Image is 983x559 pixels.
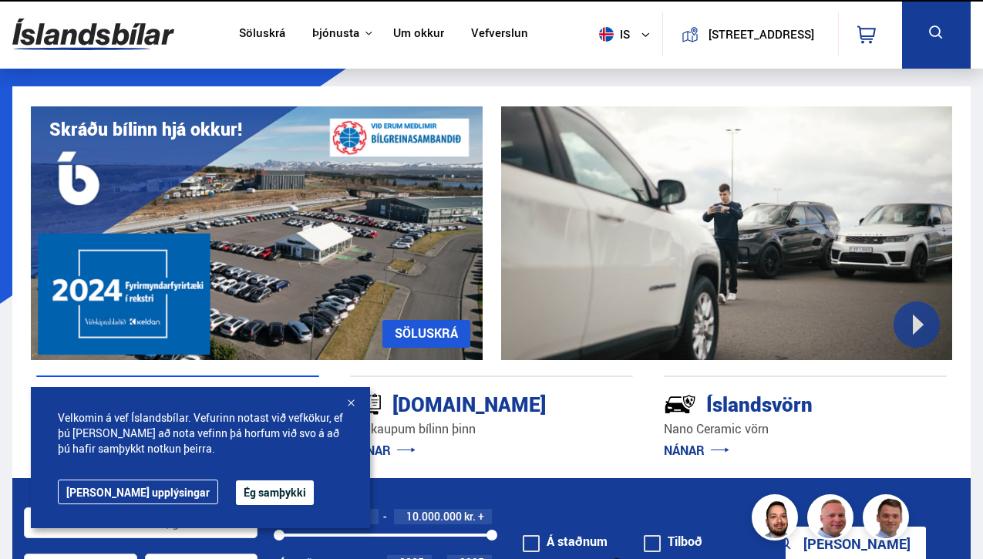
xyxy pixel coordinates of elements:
button: Ég samþykki [236,480,314,505]
img: siFngHWaQ9KaOqBr.png [810,497,856,543]
label: Tilboð [644,535,702,547]
a: NÁNAR [350,442,416,459]
a: Um okkur [393,26,444,42]
img: nhp88E3Fdnt1Opn2.png [754,497,800,543]
img: G0Ugv5HjCgRt.svg [12,9,174,59]
img: eKx6w-_Home_640_.png [31,106,483,360]
span: is [593,27,631,42]
span: kr. [464,510,476,523]
a: [STREET_ADDRESS] [672,12,829,56]
a: NÁNAR [664,442,729,459]
span: + [478,510,484,523]
a: SÖLUSKRÁ [382,320,470,348]
img: svg+xml;base64,PHN2ZyB4bWxucz0iaHR0cDovL3d3dy53My5vcmcvMjAwMC9zdmciIHdpZHRoPSI1MTIiIGhlaWdodD0iNT... [599,27,614,42]
button: [STREET_ADDRESS] [705,28,818,41]
img: FbJEzSuNWCJXmdc-.webp [865,497,911,543]
img: -Svtn6bYgwAsiwNX.svg [664,388,696,420]
span: Velkomin á vef Íslandsbílar. Vefurinn notast við vefkökur, ef þú [PERSON_NAME] að nota vefinn þá ... [58,410,343,456]
a: [PERSON_NAME] upplýsingar [58,480,218,504]
span: 10.000.000 [406,509,462,524]
h1: Skráðu bílinn hjá okkur! [49,119,242,140]
p: Við kaupum bílinn þinn [350,420,633,438]
button: Þjónusta [312,26,359,41]
button: is [593,12,662,57]
div: Íslandsvörn [664,389,892,416]
p: Nano Ceramic vörn [664,420,947,438]
a: Vefverslun [471,26,528,42]
div: [DOMAIN_NAME] [350,389,578,416]
a: Söluskrá [239,26,285,42]
label: Á staðnum [523,535,608,547]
